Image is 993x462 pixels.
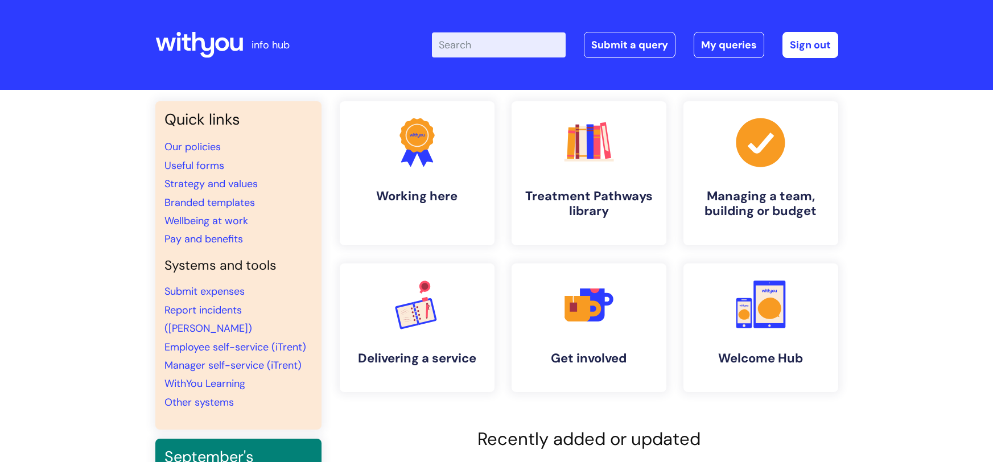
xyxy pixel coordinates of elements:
[512,101,666,245] a: Treatment Pathways library
[349,351,485,366] h4: Delivering a service
[164,232,243,246] a: Pay and benefits
[683,101,838,245] a: Managing a team, building or budget
[164,196,255,209] a: Branded templates
[683,263,838,392] a: Welcome Hub
[432,32,566,57] input: Search
[164,358,302,372] a: Manager self-service (iTrent)
[164,159,224,172] a: Useful forms
[584,32,675,58] a: Submit a query
[432,32,838,58] div: | -
[164,214,248,228] a: Wellbeing at work
[340,101,495,245] a: Working here
[164,284,245,298] a: Submit expenses
[164,303,252,335] a: Report incidents ([PERSON_NAME])
[340,263,495,392] a: Delivering a service
[782,32,838,58] a: Sign out
[164,140,221,154] a: Our policies
[252,36,290,54] p: info hub
[521,189,657,219] h4: Treatment Pathways library
[512,263,666,392] a: Get involved
[164,395,234,409] a: Other systems
[340,428,838,449] h2: Recently added or updated
[694,32,764,58] a: My queries
[693,189,829,219] h4: Managing a team, building or budget
[164,110,312,129] h3: Quick links
[521,351,657,366] h4: Get involved
[164,340,306,354] a: Employee self-service (iTrent)
[164,258,312,274] h4: Systems and tools
[693,351,829,366] h4: Welcome Hub
[164,177,258,191] a: Strategy and values
[349,189,485,204] h4: Working here
[164,377,245,390] a: WithYou Learning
